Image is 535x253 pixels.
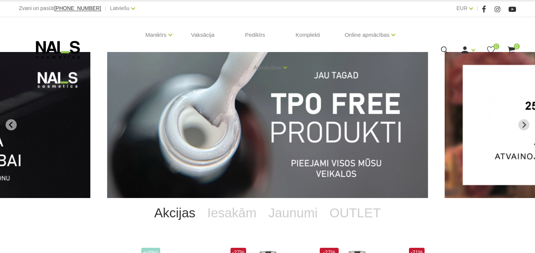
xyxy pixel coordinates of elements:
a: OUTLET [323,198,387,228]
span: | [477,4,478,13]
span: [PHONE_NUMBER] [54,5,101,11]
a: Manikīrs [145,20,167,50]
div: Zvani un pasūti [19,4,101,13]
button: Go to last slide [6,119,17,130]
span: 0 [514,43,520,49]
a: Latviešu [110,4,129,13]
a: Jaunumi [262,198,323,228]
button: Next slide [518,119,529,130]
span: | [105,4,106,13]
li: 1 of 12 [107,52,428,198]
a: Iesakām [202,198,262,228]
a: Pedikīrs [239,17,271,53]
a: Akcijas [148,198,202,228]
a: [PHONE_NUMBER] [54,6,101,11]
a: EUR [457,4,468,13]
a: Vaksācija [185,17,220,53]
a: 0 [507,45,516,55]
a: Apmācības [254,53,281,82]
a: Komplekti [290,17,326,53]
span: 0 [493,43,499,49]
a: 0 [486,45,496,55]
a: Online apmācības [345,20,390,50]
